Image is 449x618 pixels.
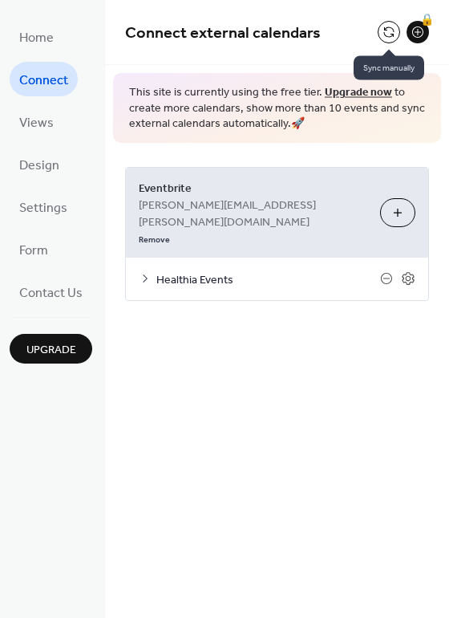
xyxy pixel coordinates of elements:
a: Contact Us [10,274,92,309]
span: Settings [19,196,67,221]
a: Home [10,19,63,54]
span: This site is currently using the free tier. to create more calendars, show more than 10 events an... [129,85,425,132]
span: Home [19,26,54,51]
span: Design [19,153,59,178]
span: Sync manually [354,56,424,80]
span: Contact Us [19,281,83,306]
span: Upgrade [26,342,76,359]
button: Upgrade [10,334,92,364]
a: Upgrade now [325,82,392,104]
a: Settings [10,189,77,224]
a: Design [10,147,69,181]
span: Remove [139,234,170,245]
span: Healthia Events [156,271,380,288]
span: Eventbrite [139,180,367,197]
span: Connect [19,68,68,93]
a: Views [10,104,63,139]
span: Connect external calendars [125,18,321,49]
span: Form [19,238,48,263]
span: Views [19,111,54,136]
span: [PERSON_NAME][EMAIL_ADDRESS][PERSON_NAME][DOMAIN_NAME] [139,197,367,230]
a: Form [10,232,58,266]
a: Connect [10,62,78,96]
